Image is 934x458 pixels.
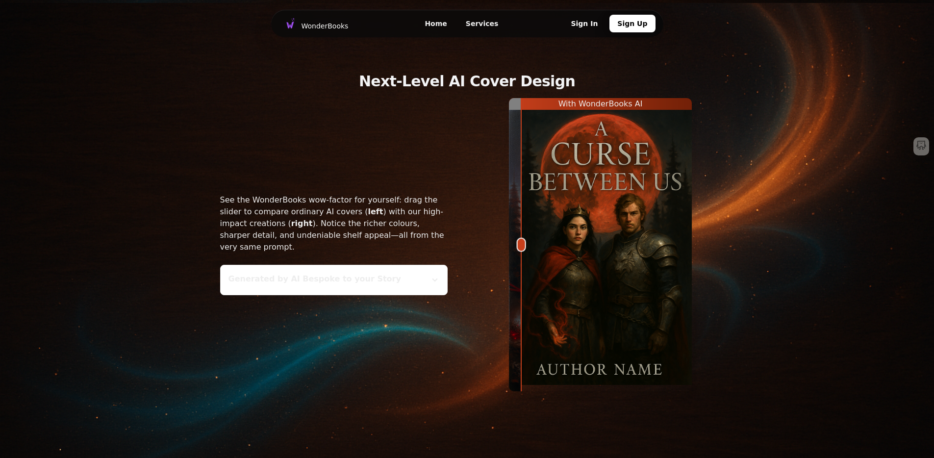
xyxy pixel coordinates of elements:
a: Sign Up [609,15,655,32]
p: See the WonderBooks wow-factor for yourself: drag the slider to compare ordinary AI covers ( ) wi... [220,194,448,265]
strong: left [368,207,383,216]
a: WonderBooks [279,14,353,33]
span: WonderBooks [302,21,349,31]
strong: right [291,219,313,228]
h2: Next-Level AI Cover Design [197,73,738,90]
a: Services [456,14,508,33]
img: logo [283,16,298,31]
a: Home [415,14,456,33]
a: Sign In [563,15,606,32]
